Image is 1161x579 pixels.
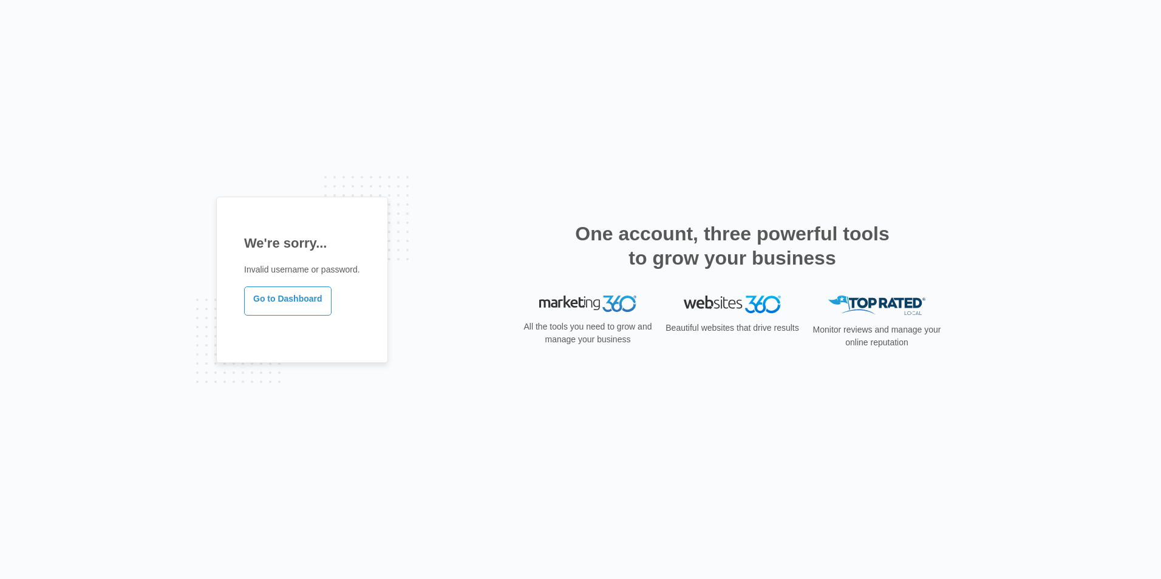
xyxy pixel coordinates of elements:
[244,263,360,276] p: Invalid username or password.
[684,296,781,313] img: Websites 360
[571,222,893,270] h2: One account, three powerful tools to grow your business
[809,323,945,349] p: Monitor reviews and manage your online reputation
[539,296,636,313] img: Marketing 360
[828,296,925,316] img: Top Rated Local
[244,233,360,253] h1: We're sorry...
[520,320,656,346] p: All the tools you need to grow and manage your business
[244,286,332,316] a: Go to Dashboard
[664,322,800,334] p: Beautiful websites that drive results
